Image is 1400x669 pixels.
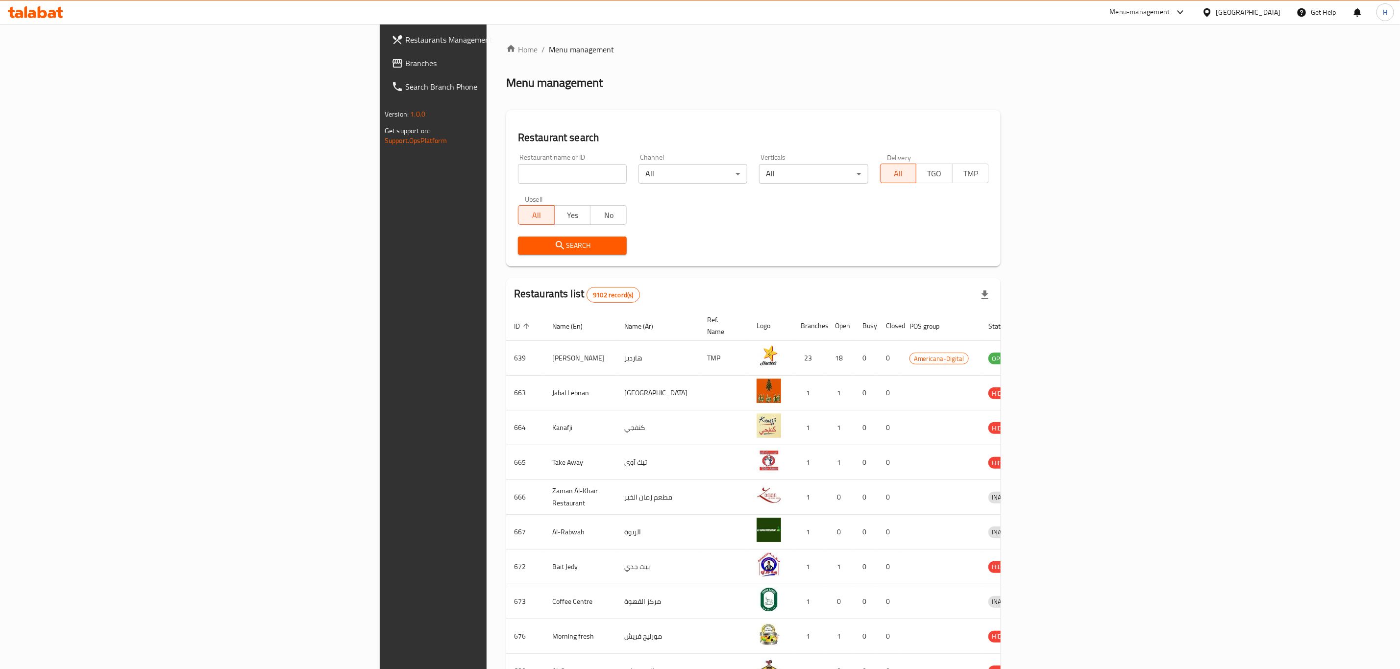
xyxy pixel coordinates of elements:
[878,311,902,341] th: Closed
[384,28,614,51] a: Restaurants Management
[385,134,447,147] a: Support.OpsPlatform
[384,51,614,75] a: Branches
[855,515,878,550] td: 0
[878,341,902,376] td: 0
[514,287,640,303] h2: Restaurants list
[910,353,968,364] span: Americana-Digital
[827,341,855,376] td: 18
[988,388,1018,399] span: HIDDEN
[855,480,878,515] td: 0
[793,341,827,376] td: 23
[514,320,533,332] span: ID
[793,311,827,341] th: Branches
[1216,7,1281,18] div: [GEOGRAPHIC_DATA]
[878,445,902,480] td: 0
[624,320,666,332] span: Name (Ar)
[878,376,902,410] td: 0
[518,237,627,255] button: Search
[827,376,855,410] td: 1
[855,550,878,584] td: 0
[1110,6,1170,18] div: Menu-management
[855,584,878,619] td: 0
[887,154,911,161] label: Delivery
[855,619,878,654] td: 0
[757,379,781,403] img: Jabal Lebnan
[385,124,430,137] span: Get support on:
[988,596,1022,608] div: INACTIVE
[616,341,699,376] td: هارديز
[827,584,855,619] td: 0
[878,515,902,550] td: 0
[988,457,1018,469] div: HIDDEN
[707,314,737,337] span: Ref. Name
[957,167,985,181] span: TMP
[757,413,781,438] img: Kanafji
[920,167,949,181] span: TGO
[587,287,639,303] div: Total records count
[616,584,699,619] td: مركز القهوة
[827,619,855,654] td: 1
[385,108,409,120] span: Version:
[988,457,1018,469] span: HIDDEN
[559,208,587,222] span: Yes
[793,619,827,654] td: 1
[1383,7,1387,18] span: H
[522,208,551,222] span: All
[988,631,1018,642] span: HIDDEN
[757,622,781,646] img: Morning fresh
[594,208,623,222] span: No
[793,550,827,584] td: 1
[855,445,878,480] td: 0
[793,376,827,410] td: 1
[405,81,606,93] span: Search Branch Phone
[639,164,747,184] div: All
[757,518,781,542] img: Al-Rabwah
[855,376,878,410] td: 0
[757,552,781,577] img: Bait Jedy
[793,410,827,445] td: 1
[405,57,606,69] span: Branches
[988,631,1018,643] div: HIDDEN
[855,410,878,445] td: 0
[384,75,614,98] a: Search Branch Phone
[878,410,902,445] td: 0
[793,445,827,480] td: 1
[884,167,913,181] span: All
[757,448,781,473] img: Take Away
[878,619,902,654] td: 0
[827,480,855,515] td: 0
[793,480,827,515] td: 1
[916,164,953,183] button: TGO
[525,195,543,202] label: Upsell
[757,483,781,507] img: Zaman Al-Khair Restaurant
[880,164,917,183] button: All
[526,239,619,252] span: Search
[988,492,1022,503] span: INACTIVE
[616,515,699,550] td: الربوة
[616,550,699,584] td: بيت جدي
[518,164,627,184] input: Search for restaurant name or ID..
[878,550,902,584] td: 0
[827,550,855,584] td: 1
[988,423,1018,434] span: HIDDEN
[878,584,902,619] td: 0
[757,344,781,368] img: Hardee's
[616,376,699,410] td: [GEOGRAPHIC_DATA]
[518,130,989,145] h2: Restaurant search
[590,205,627,225] button: No
[552,320,595,332] span: Name (En)
[616,619,699,654] td: مورنيج فريش
[749,311,793,341] th: Logo
[827,515,855,550] td: 0
[616,410,699,445] td: كنفجي
[988,353,1012,364] span: OPEN
[952,164,989,183] button: TMP
[616,480,699,515] td: مطعم زمان الخير
[988,561,1018,573] div: HIDDEN
[759,164,868,184] div: All
[827,311,855,341] th: Open
[988,526,1022,538] div: INACTIVE
[410,108,425,120] span: 1.0.0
